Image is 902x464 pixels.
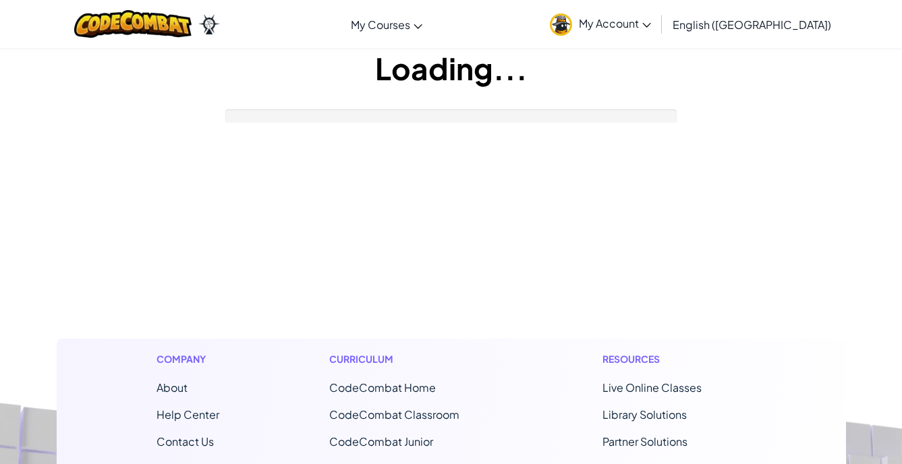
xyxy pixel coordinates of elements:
img: CodeCombat logo [74,10,192,38]
span: My Courses [351,18,410,32]
h1: Curriculum [329,352,492,366]
img: avatar [550,13,572,36]
span: My Account [579,16,651,30]
a: Live Online Classes [602,380,702,395]
h1: Company [157,352,219,366]
img: Ozaria [198,14,220,34]
a: My Courses [344,6,429,42]
a: CodeCombat Junior [329,434,433,448]
h1: Resources [602,352,746,366]
a: English ([GEOGRAPHIC_DATA]) [666,6,838,42]
a: Partner Solutions [602,434,687,448]
a: Library Solutions [602,407,687,422]
span: Contact Us [157,434,214,448]
span: English ([GEOGRAPHIC_DATA]) [673,18,831,32]
a: About [157,380,188,395]
a: My Account [543,3,658,45]
a: CodeCombat Classroom [329,407,459,422]
a: Help Center [157,407,219,422]
span: CodeCombat Home [329,380,436,395]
